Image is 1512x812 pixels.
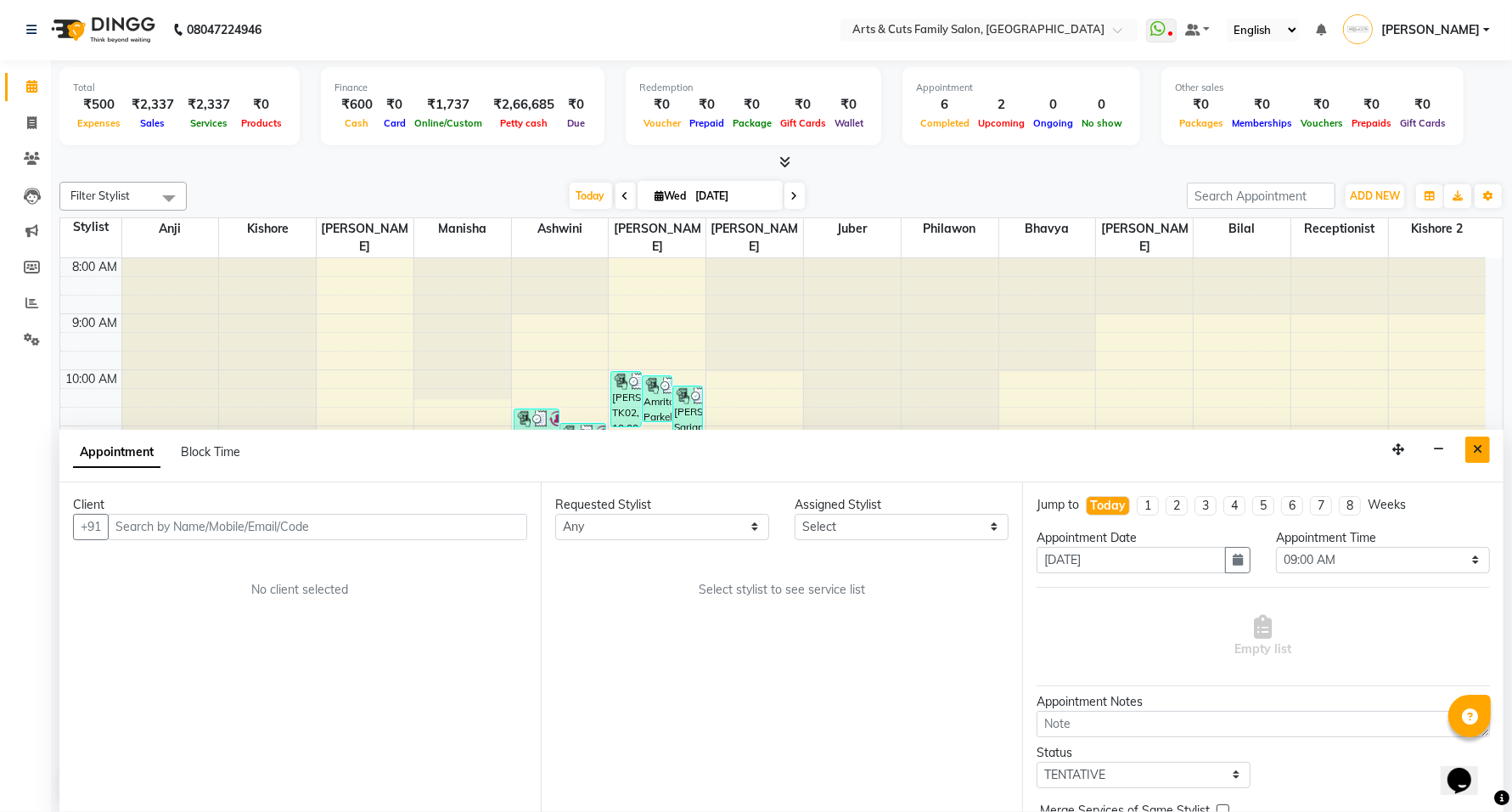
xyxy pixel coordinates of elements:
[410,95,486,115] div: ₹1,737
[187,6,261,54] b: 08047224946
[1441,744,1495,795] iframe: chat widget
[1234,615,1291,658] span: Empty list
[563,117,589,129] span: Due
[334,81,591,95] div: Finance
[63,370,121,388] div: 10:00 AM
[496,117,552,129] span: Petty cash
[70,314,121,332] div: 9:00 AM
[1166,496,1188,516] li: 2
[63,426,121,444] div: 11:00 AM
[379,117,410,129] span: Card
[1347,95,1396,115] div: ₹0
[237,95,286,115] div: ₹0
[1381,21,1480,39] span: [PERSON_NAME]
[685,95,728,115] div: ₹0
[1252,496,1274,516] li: 5
[974,95,1029,115] div: 2
[639,95,685,115] div: ₹0
[1276,529,1490,547] div: Appointment Time
[776,95,830,115] div: ₹0
[181,444,240,460] span: Block Time
[804,218,901,240] span: Juber
[555,496,769,514] div: Requested Stylist
[514,409,559,431] div: [PERSON_NAME], TK04, 10:40 AM-11:05 AM, WOMEN HAIR WASH & BLAST DRY
[1368,496,1406,514] div: Weeks
[699,581,865,599] span: Select stylist to see service list
[181,95,237,115] div: ₹2,337
[1175,81,1450,95] div: Other sales
[1029,95,1077,115] div: 0
[317,218,413,257] span: [PERSON_NAME]
[651,189,691,202] span: Wed
[1077,117,1127,129] span: No show
[639,81,868,95] div: Redemption
[1339,496,1361,516] li: 8
[1175,95,1228,115] div: ₹0
[611,372,640,426] div: [PERSON_NAME], TK02, 10:00 AM-11:00 AM, MEN HAIR CUT,MEN SHAVE \ TRIM \ [PERSON_NAME],FOOT MASSAG...
[691,183,776,209] input: 2025-09-03
[999,218,1096,240] span: Bhavya
[237,117,286,129] span: Products
[1029,117,1077,129] span: Ongoing
[73,117,125,129] span: Expenses
[1175,117,1228,129] span: Packages
[341,117,374,129] span: Cash
[685,117,728,129] span: Prepaid
[1037,496,1079,514] div: Jump to
[73,95,125,115] div: ₹500
[830,117,868,129] span: Wallet
[1465,437,1490,463] button: Close
[410,117,486,129] span: Online/Custom
[1296,95,1347,115] div: ₹0
[334,95,379,115] div: ₹600
[186,117,232,129] span: Services
[1281,496,1303,516] li: 6
[512,218,609,240] span: Ashwini
[1310,496,1332,516] li: 7
[1296,117,1347,129] span: Vouchers
[916,81,1127,95] div: Appointment
[137,117,170,129] span: Sales
[1396,95,1450,115] div: ₹0
[673,386,702,440] div: [PERSON_NAME] Sarjapura, TK05, 10:15 AM-11:15 AM, MEN HAIR CUT,MEN SHAVE \ TRIM \ [PERSON_NAME],M...
[70,189,130,202] span: Filter Stylist
[73,496,527,514] div: Client
[1396,117,1450,129] span: Gift Cards
[414,218,511,240] span: Manisha
[1037,547,1226,573] input: yyyy-mm-dd
[706,218,803,257] span: [PERSON_NAME]
[73,514,109,540] button: +91
[125,95,181,115] div: ₹2,337
[1187,183,1335,209] input: Search Appointment
[1090,497,1126,515] div: Today
[1343,14,1373,44] img: RACHANA
[902,218,998,240] span: Philawon
[73,437,160,468] span: Appointment
[639,117,685,129] span: Voucher
[1347,117,1396,129] span: Prepaids
[830,95,868,115] div: ₹0
[1350,189,1400,202] span: ADD NEW
[1228,117,1296,129] span: Memberships
[561,95,591,115] div: ₹0
[728,117,776,129] span: Package
[728,95,776,115] div: ₹0
[1194,496,1217,516] li: 3
[60,218,121,236] div: Stylist
[916,117,974,129] span: Completed
[974,117,1029,129] span: Upcoming
[486,95,561,115] div: ₹2,66,685
[795,496,1009,514] div: Assigned Stylist
[643,376,672,421] div: Amrita Parkelite, TK01, 10:05 AM-10:55 AM, MEN HAIR CUT,MEN SHAVE \ TRIM \ [PERSON_NAME]
[1228,95,1296,115] div: ₹0
[1291,218,1388,240] span: Receptionist
[70,258,121,276] div: 8:00 AM
[1037,693,1490,711] div: Appointment Notes
[570,183,612,209] span: Today
[122,218,219,240] span: Anji
[1077,95,1127,115] div: 0
[1346,184,1404,208] button: ADD NEW
[1389,218,1486,240] span: Kishore 2
[1137,496,1159,516] li: 1
[916,95,974,115] div: 6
